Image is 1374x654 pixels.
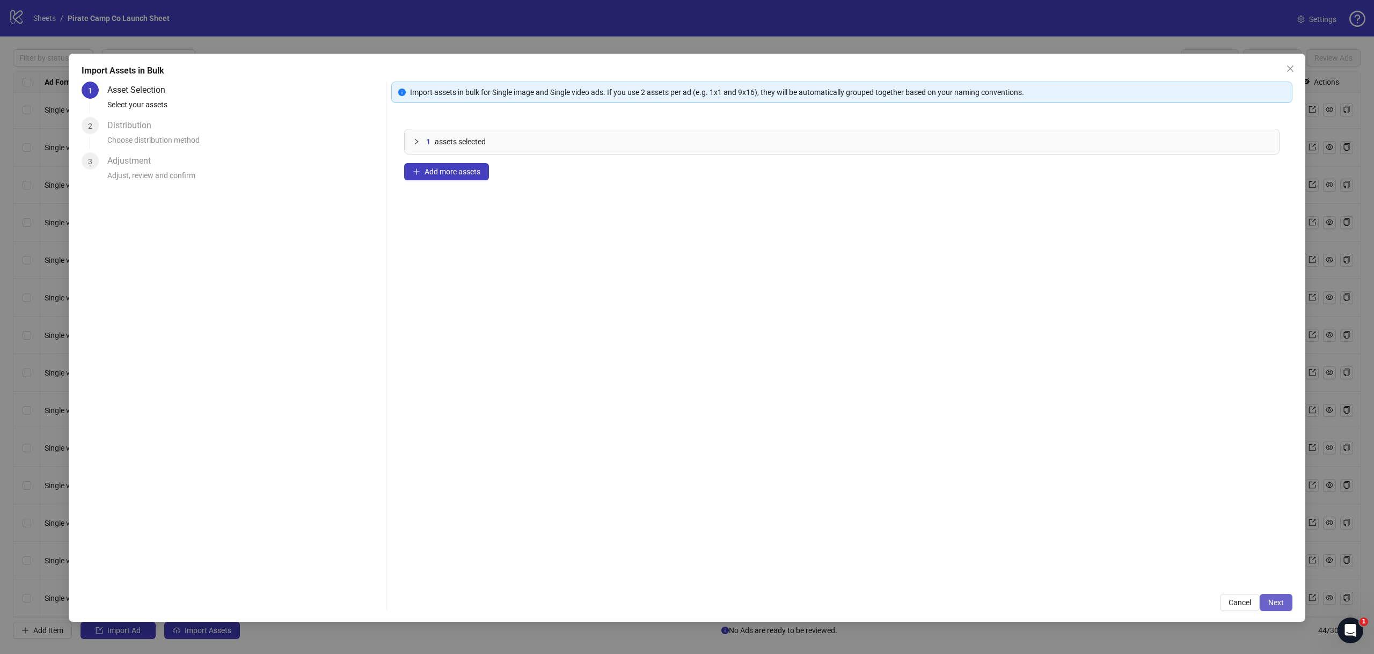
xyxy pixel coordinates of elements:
[82,64,1292,77] div: Import Assets in Bulk
[1229,598,1251,607] span: Cancel
[405,129,1279,154] div: 1assets selected
[107,134,382,152] div: Choose distribution method
[1260,594,1292,611] button: Next
[410,86,1285,98] div: Import assets in bulk for Single image and Single video ads. If you use 2 assets per ad (e.g. 1x1...
[404,163,489,180] button: Add more assets
[398,89,406,96] span: info-circle
[1286,64,1295,73] span: close
[1338,618,1363,643] iframe: Intercom live chat
[413,168,420,175] span: plus
[107,99,382,117] div: Select your assets
[1268,598,1284,607] span: Next
[1360,618,1368,626] span: 1
[1282,60,1299,77] button: Close
[88,86,92,95] span: 1
[413,138,420,145] span: collapsed
[107,82,174,99] div: Asset Selection
[425,167,480,176] span: Add more assets
[1220,594,1260,611] button: Cancel
[107,170,382,188] div: Adjust, review and confirm
[426,136,430,148] span: 1
[88,122,92,130] span: 2
[435,136,486,148] span: assets selected
[107,152,159,170] div: Adjustment
[88,157,92,166] span: 3
[107,117,160,134] div: Distribution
